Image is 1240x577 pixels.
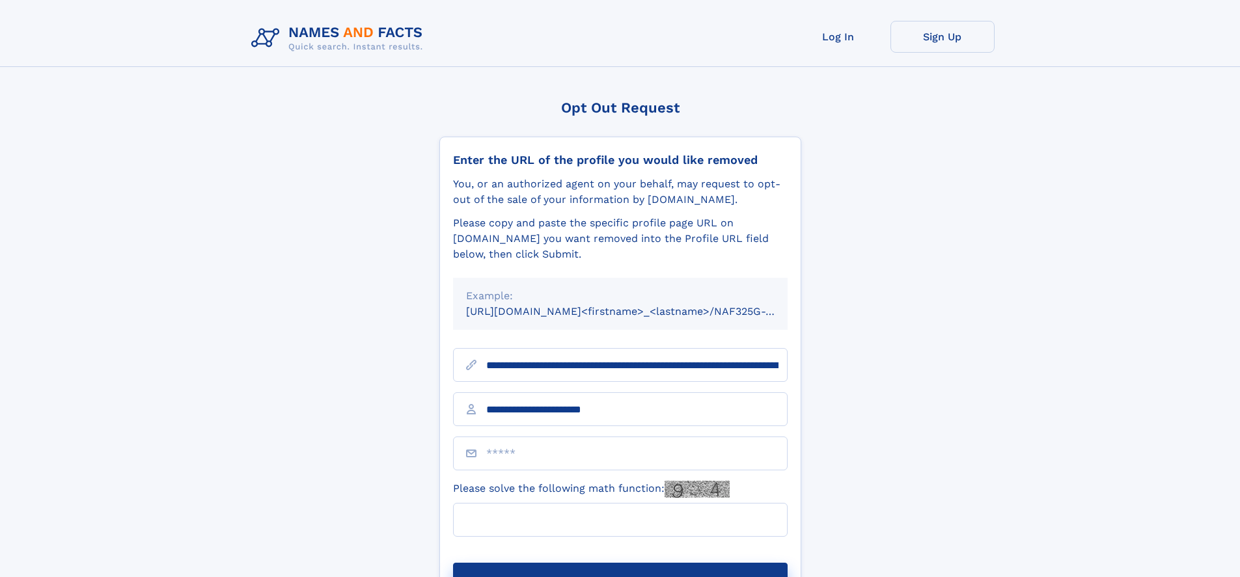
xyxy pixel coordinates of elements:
[890,21,995,53] a: Sign Up
[453,481,730,498] label: Please solve the following math function:
[439,100,801,116] div: Opt Out Request
[466,288,775,304] div: Example:
[453,153,788,167] div: Enter the URL of the profile you would like removed
[453,215,788,262] div: Please copy and paste the specific profile page URL on [DOMAIN_NAME] you want removed into the Pr...
[466,305,812,317] small: [URL][DOMAIN_NAME]<firstname>_<lastname>/NAF325G-xxxxxxxx
[246,21,434,56] img: Logo Names and Facts
[453,176,788,208] div: You, or an authorized agent on your behalf, may request to opt-out of the sale of your informatio...
[786,21,890,53] a: Log In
